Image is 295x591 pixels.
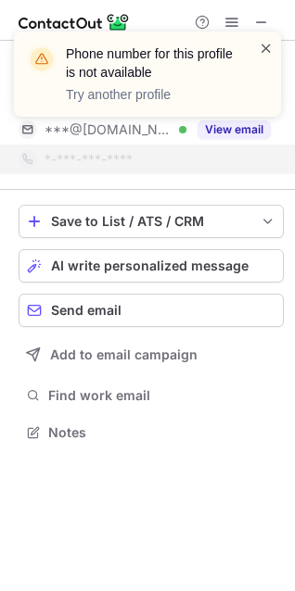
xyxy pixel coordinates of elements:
[66,85,237,104] p: Try another profile
[50,347,198,362] span: Add to email campaign
[19,11,130,33] img: ContactOut v5.3.10
[51,303,122,318] span: Send email
[19,249,284,283] button: AI write personalized message
[19,294,284,327] button: Send email
[48,387,276,404] span: Find work email
[27,44,57,74] img: warning
[48,424,276,441] span: Notes
[51,258,249,273] span: AI write personalized message
[19,383,284,409] button: Find work email
[19,205,284,238] button: save-profile-one-click
[19,420,284,446] button: Notes
[66,44,237,82] header: Phone number for this profile is not available
[19,338,284,371] button: Add to email campaign
[51,214,251,229] div: Save to List / ATS / CRM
